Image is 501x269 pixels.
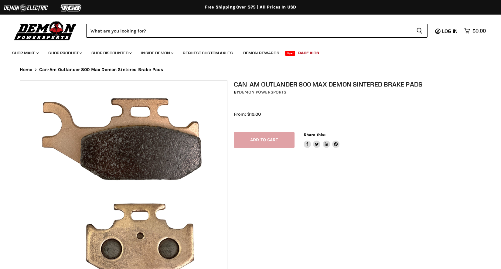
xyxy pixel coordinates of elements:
input: Search [86,24,411,38]
a: Home [20,67,32,72]
img: Demon Electric Logo 2 [3,2,49,14]
img: TGB Logo 2 [49,2,94,14]
button: Search [411,24,428,38]
span: Log in [442,28,458,34]
nav: Breadcrumbs [8,67,493,72]
span: Can-Am Outlander 800 Max Demon Sintered Brake Pads [39,67,163,72]
div: by [234,89,488,96]
a: Race Kits [294,47,324,59]
aside: Share this: [304,132,340,148]
a: Demon Rewards [239,47,284,59]
a: Demon Powersports [239,90,286,95]
a: Shop Discounted [87,47,135,59]
img: Demon Powersports [12,20,79,41]
span: From: $19.00 [234,111,261,117]
ul: Main menu [8,44,484,59]
a: Shop Product [44,47,86,59]
span: New! [285,51,295,56]
a: Request Custom Axles [178,47,237,59]
div: Free Shipping Over $75 | All Prices In USD [8,5,493,10]
h1: Can-Am Outlander 800 Max Demon Sintered Brake Pads [234,80,488,88]
a: Inside Demon [137,47,177,59]
a: Log in [439,28,461,34]
a: $0.00 [461,26,489,35]
span: Share this: [304,132,325,137]
a: Shop Make [8,47,43,59]
form: Product [86,24,428,38]
span: $0.00 [472,28,486,34]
